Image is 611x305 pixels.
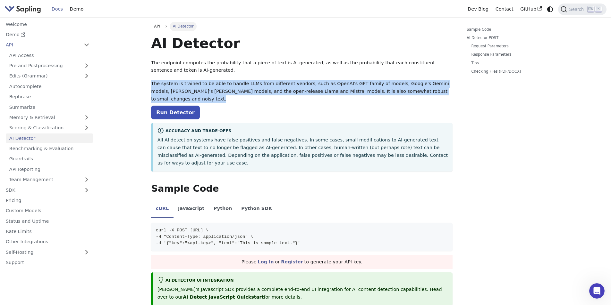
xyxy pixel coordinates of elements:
a: Autocomplete [6,82,93,91]
a: Summarize [6,102,93,112]
a: SDK [2,185,80,195]
a: Demo [66,4,87,14]
a: API Reporting [6,165,93,174]
a: Log In [258,259,274,264]
button: Expand sidebar category 'SDK' [80,185,93,195]
a: Custom Models [2,206,93,215]
a: Register [281,259,303,264]
a: API [151,22,163,31]
span: Search [567,7,588,12]
a: Pre and Postprocessing [6,61,93,70]
a: Dev Blog [464,4,492,14]
p: The system is trained to be able to handle LLMs from different vendors, such as OpenAI's GPT fami... [151,80,453,103]
nav: Breadcrumbs [151,22,453,31]
span: API [154,24,160,28]
h1: AI Detector [151,35,453,52]
a: Benchmarking & Evaluation [6,144,93,153]
a: Response Parameters [471,52,551,58]
a: Sapling.ai [4,4,43,14]
a: AI Detector POST [467,35,554,41]
p: All AI detection systems have false positives and false negatives. In some cases, small modificat... [157,136,448,167]
iframe: Intercom live chat [589,283,605,299]
div: Please or to generate your API key. [151,255,453,269]
span: -H "Content-Type: application/json" \ [156,234,253,239]
a: AI Detect JavaScript Quickstart [183,294,264,300]
li: Python SDK [237,200,277,218]
button: Switch between dark and light mode (currently system mode) [546,4,555,14]
kbd: K [595,6,602,12]
a: Memory & Retrieval [6,113,93,122]
a: Other Integrations [2,237,93,246]
a: Support [2,258,93,267]
span: AI Detector [170,22,197,31]
a: AI Detector [6,133,93,143]
a: API [2,40,80,50]
a: Checking Files (PDF/DOCX) [471,68,551,75]
a: Pricing [2,196,93,205]
a: Contact [492,4,517,14]
li: Python [209,200,237,218]
li: JavaScript [174,200,209,218]
a: Edits (Grammar) [6,71,93,81]
li: cURL [151,200,173,218]
div: AI Detector UI integration [157,277,448,285]
a: Demo [2,30,93,39]
a: Team Management [6,175,93,184]
a: Request Parameters [471,43,551,49]
a: Sample Code [467,27,554,33]
a: Tips [471,60,551,66]
a: Guardrails [6,154,93,164]
a: Docs [48,4,66,14]
span: -d '{"key":"<api-key>", "text":"This is sample text."}' [156,241,301,245]
div: Accuracy and Trade-offs [157,127,448,135]
a: Scoring & Classification [6,123,93,132]
a: Self-Hosting [2,247,93,257]
button: Search (Ctrl+K) [558,4,606,15]
p: The endpoint computes the probability that a piece of text is AI-generated, as well as the probab... [151,59,453,75]
a: API Access [6,51,93,60]
h2: Sample Code [151,183,453,195]
img: Sapling.ai [4,4,41,14]
span: curl -X POST [URL] \ [156,228,208,233]
a: Rate Limits [2,227,93,236]
a: Welcome [2,20,93,29]
a: Run Detector [151,106,199,119]
button: Collapse sidebar category 'API' [80,40,93,50]
a: GitHub [517,4,545,14]
a: Status and Uptime [2,216,93,226]
a: Rephrase [6,92,93,101]
p: [PERSON_NAME]'s Javascript SDK provides a complete end-to-end UI integration for AI content detec... [157,286,448,301]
